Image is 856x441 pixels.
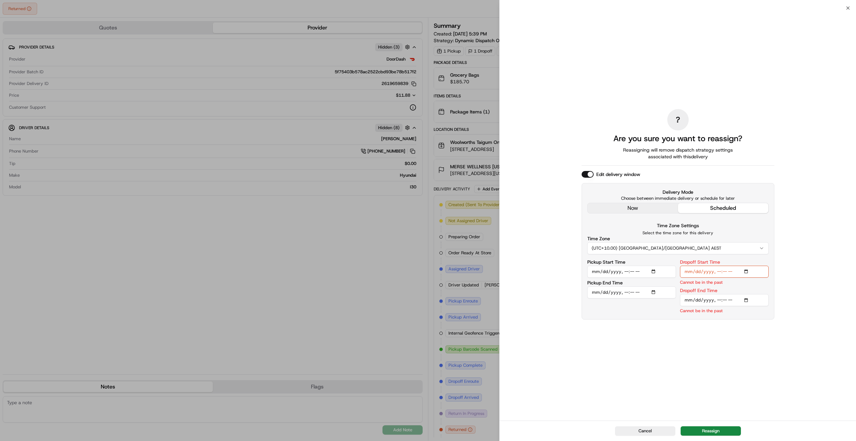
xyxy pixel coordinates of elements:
label: Dropoff End Time [680,288,717,293]
p: Cannot be in the past [680,279,723,285]
button: Cancel [615,426,675,436]
label: Dropoff Start Time [680,260,720,264]
label: Time Zone [587,236,610,241]
button: scheduled [678,203,768,213]
span: Reassigning will remove dispatch strategy settings associated with this delivery [614,147,742,160]
label: Delivery Mode [587,189,769,195]
label: Pickup Start Time [587,260,625,264]
button: now [588,203,678,213]
label: Time Zone Settings [657,223,699,229]
h2: Are you sure you want to reassign? [613,133,742,144]
p: Cannot be in the past [680,307,723,314]
label: Edit delivery window [596,171,640,178]
label: Pickup End Time [587,280,623,285]
p: Select the time zone for this delivery [587,230,769,236]
div: ? [667,109,689,130]
p: Choose between immediate delivery or schedule for later [587,195,769,201]
button: Reassign [681,426,741,436]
